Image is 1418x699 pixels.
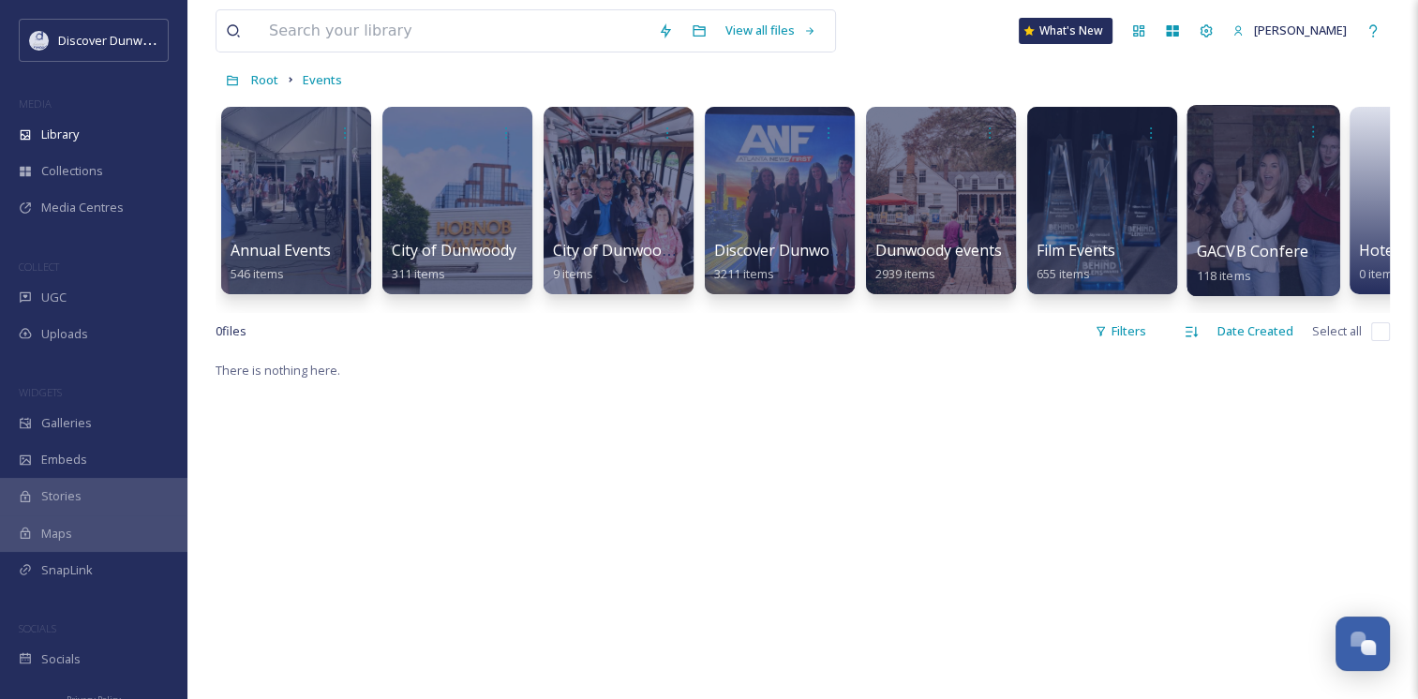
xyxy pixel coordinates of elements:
a: Discover Dunwoody Events3211 items [714,242,905,282]
span: GACVB Conference [1197,241,1334,261]
a: View all files [716,12,826,49]
span: Select all [1312,322,1362,340]
span: Discover Dunwoody [58,31,171,49]
span: SOCIALS [19,621,56,635]
a: City of Dunwoody311 items [392,242,516,282]
div: Filters [1085,313,1156,349]
span: Galleries [41,414,92,432]
span: 546 items [231,265,284,282]
a: Events [303,68,342,91]
input: Search your library [260,10,649,52]
span: Stories [41,487,82,505]
span: Dunwoody events [875,240,1002,260]
span: Film Events [1037,240,1115,260]
span: 0 items [1359,265,1399,282]
span: Uploads [41,325,88,343]
a: Root [251,68,278,91]
span: Root [251,71,278,88]
span: 2939 items [875,265,935,282]
span: Discover Dunwoody Events [714,240,905,260]
span: Annual Events [231,240,331,260]
span: Socials [41,650,81,668]
a: City of Dunwoody Trolley9 items [553,242,731,282]
span: 311 items [392,265,445,282]
span: 655 items [1037,265,1090,282]
span: [PERSON_NAME] [1254,22,1347,38]
a: Dunwoody events2939 items [875,242,1002,282]
span: There is nothing here. [216,362,340,379]
span: Maps [41,525,72,543]
a: Film Events655 items [1037,242,1115,282]
span: 118 items [1197,266,1251,283]
span: Media Centres [41,199,124,216]
button: Open Chat [1336,617,1390,671]
span: 0 file s [216,322,246,340]
span: Library [41,126,79,143]
span: Collections [41,162,103,180]
div: Date Created [1208,313,1303,349]
span: SnapLink [41,561,93,579]
img: 696246f7-25b9-4a35-beec-0db6f57a4831.png [30,31,49,50]
span: WIDGETS [19,385,62,399]
a: What's New [1019,18,1112,44]
span: COLLECT [19,260,59,274]
span: MEDIA [19,97,52,111]
span: City of Dunwoody Trolley [553,240,731,260]
a: Annual Events546 items [231,242,331,282]
span: City of Dunwoody [392,240,516,260]
a: GACVB Conference118 items [1197,243,1334,284]
a: [PERSON_NAME] [1223,12,1356,49]
span: 3211 items [714,265,774,282]
span: Events [303,71,342,88]
span: Embeds [41,451,87,468]
span: 9 items [553,265,593,282]
span: UGC [41,289,67,306]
